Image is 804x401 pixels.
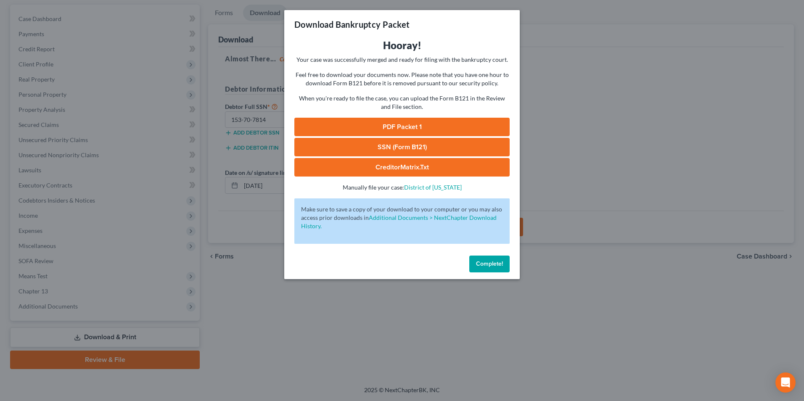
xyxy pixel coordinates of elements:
[476,260,503,267] span: Complete!
[294,158,510,177] a: CreditorMatrix.txt
[294,183,510,192] p: Manually file your case:
[294,138,510,156] a: SSN (Form B121)
[775,372,796,393] div: Open Intercom Messenger
[301,214,497,230] a: Additional Documents > NextChapter Download History.
[404,184,462,191] a: District of [US_STATE]
[294,55,510,64] p: Your case was successfully merged and ready for filing with the bankruptcy court.
[469,256,510,272] button: Complete!
[294,71,510,87] p: Feel free to download your documents now. Please note that you have one hour to download Form B12...
[294,94,510,111] p: When you're ready to file the case, you can upload the Form B121 in the Review and File section.
[294,118,510,136] a: PDF Packet 1
[294,39,510,52] h3: Hooray!
[301,205,503,230] p: Make sure to save a copy of your download to your computer or you may also access prior downloads in
[294,18,410,30] h3: Download Bankruptcy Packet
